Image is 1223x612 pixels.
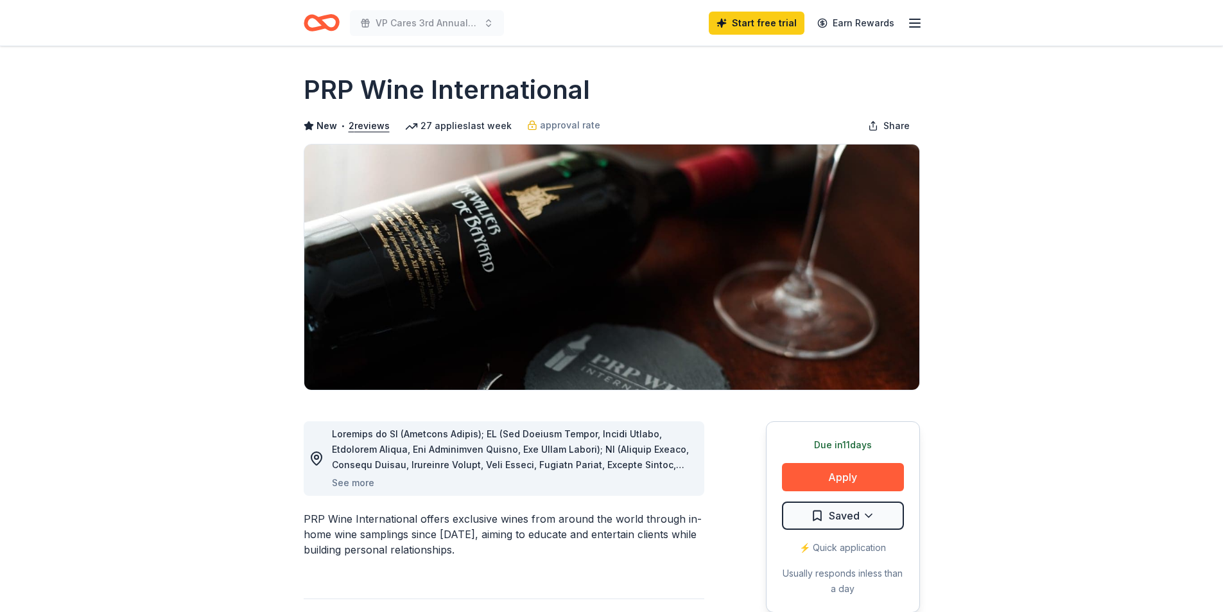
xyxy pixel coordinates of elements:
[782,540,904,555] div: ⚡️ Quick application
[349,118,390,134] button: 2reviews
[709,12,804,35] a: Start free trial
[782,566,904,597] div: Usually responds in less than a day
[317,118,337,134] span: New
[782,502,904,530] button: Saved
[527,118,600,133] a: approval rate
[405,118,512,134] div: 27 applies last week
[782,437,904,453] div: Due in 11 days
[858,113,920,139] button: Share
[304,8,340,38] a: Home
[810,12,902,35] a: Earn Rewards
[883,118,910,134] span: Share
[782,463,904,491] button: Apply
[340,121,345,131] span: •
[376,15,478,31] span: VP Cares 3rd Annual Pickleball Tournament
[540,118,600,133] span: approval rate
[829,507,860,524] span: Saved
[350,10,504,36] button: VP Cares 3rd Annual Pickleball Tournament
[304,511,704,557] div: PRP Wine International offers exclusive wines from around the world through in-home wine sampling...
[304,72,590,108] h1: PRP Wine International
[304,144,919,390] img: Image for PRP Wine International
[332,475,374,491] button: See more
